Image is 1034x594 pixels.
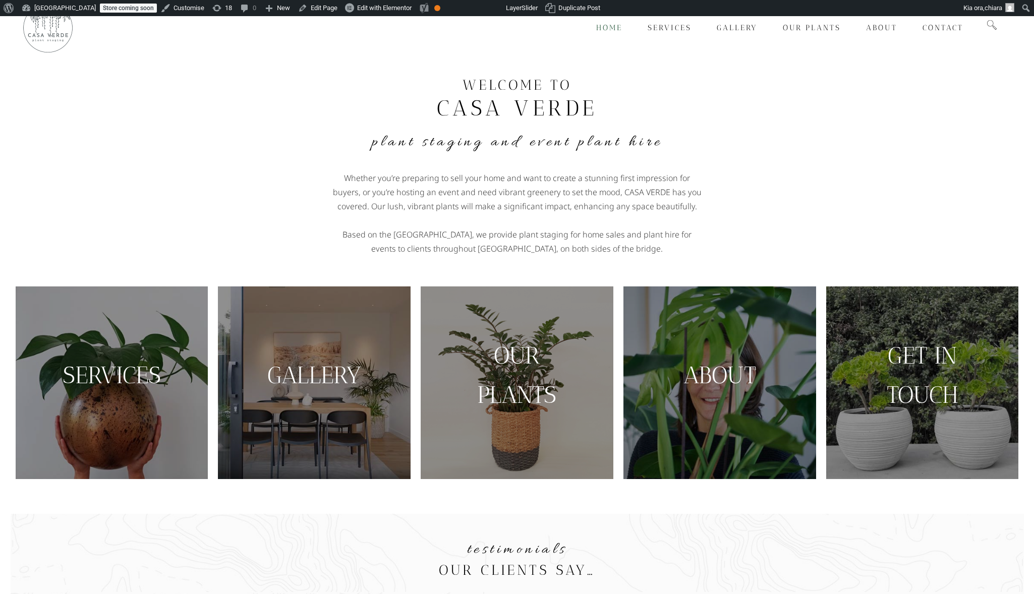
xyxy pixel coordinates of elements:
[357,4,412,12] span: Edit with Elementor
[100,4,157,13] a: Store coming soon
[683,361,756,389] a: ABOUT
[494,341,540,370] a: OUR
[596,23,622,32] span: Home
[866,23,897,32] span: About
[477,381,556,409] a: PLANTS
[783,23,841,32] span: Our Plants
[985,4,1002,12] span: chiara
[356,561,678,580] h3: our clients say…
[235,95,799,122] h2: CASA VERDE
[888,341,957,370] a: GET IN
[356,539,678,560] h4: testimonials
[449,2,506,14] img: Views over 48 hours. Click for more Jetpack Stats.
[887,381,958,409] a: TOUCH
[434,5,440,11] div: OK
[235,132,799,153] h4: Plant Staging and Event Plant Hire
[330,171,704,213] p: Whether you’re preparing to sell your home and want to create a stunning first impression for buy...
[717,23,758,32] span: Gallery
[235,76,799,95] h3: WELCOME TO
[923,23,963,32] span: Contact
[267,361,361,389] a: GALLERY
[648,23,692,32] span: Services
[330,227,704,256] p: Based on the [GEOGRAPHIC_DATA], we provide plant staging for home sales and plant hire for events...
[63,361,161,389] a: SERVICES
